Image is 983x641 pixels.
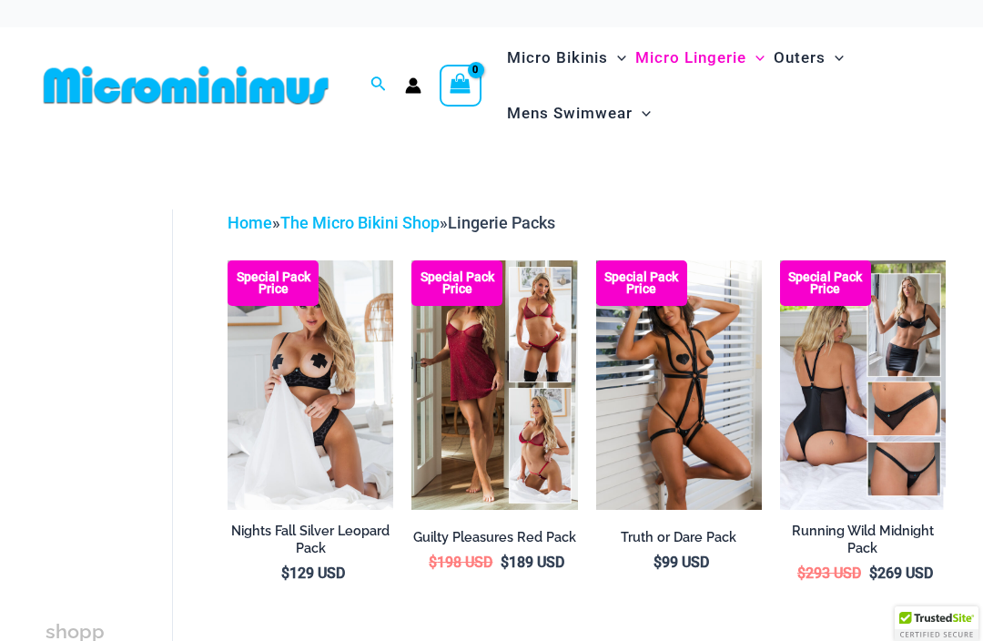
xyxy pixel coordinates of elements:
[281,565,289,582] span: $
[797,565,861,582] bdi: 293 USD
[774,35,826,81] span: Outers
[429,554,437,571] span: $
[411,260,577,509] img: Guilty Pleasures Red Collection Pack F
[228,523,393,556] h2: Nights Fall Silver Leopard Pack
[502,30,631,86] a: Micro BikinisMenu ToggleMenu Toggle
[228,213,555,232] span: » »
[780,271,871,295] b: Special Pack Price
[501,554,564,571] bdi: 189 USD
[869,565,877,582] span: $
[228,523,393,564] a: Nights Fall Silver Leopard Pack
[769,30,848,86] a: OutersMenu ToggleMenu Toggle
[869,565,933,582] bdi: 269 USD
[448,213,555,232] span: Lingerie Packs
[631,30,769,86] a: Micro LingerieMenu ToggleMenu Toggle
[411,271,502,295] b: Special Pack Price
[596,271,687,295] b: Special Pack Price
[507,35,608,81] span: Micro Bikinis
[228,260,393,509] a: Nights Fall Silver Leopard 1036 Bra 6046 Thong 09v2 Nights Fall Silver Leopard 1036 Bra 6046 Thon...
[596,260,762,509] img: Truth or Dare Black 1905 Bodysuit 611 Micro 07
[411,260,577,509] a: Guilty Pleasures Red Collection Pack F Guilty Pleasures Red Collection Pack BGuilty Pleasures Red...
[411,529,577,546] h2: Guilty Pleasures Red Pack
[895,606,978,641] div: TrustedSite Certified
[46,195,209,559] iframe: TrustedSite Certified
[228,271,319,295] b: Special Pack Price
[36,65,336,106] img: MM SHOP LOGO FLAT
[228,260,393,509] img: Nights Fall Silver Leopard 1036 Bra 6046 Thong 09v2
[654,554,709,571] bdi: 99 USD
[797,565,806,582] span: $
[500,27,947,144] nav: Site Navigation
[635,35,746,81] span: Micro Lingerie
[501,554,509,571] span: $
[281,565,345,582] bdi: 129 USD
[405,77,421,94] a: Account icon link
[746,35,765,81] span: Menu Toggle
[280,213,440,232] a: The Micro Bikini Shop
[596,260,762,509] a: Truth or Dare Black 1905 Bodysuit 611 Micro 07 Truth or Dare Black 1905 Bodysuit 611 Micro 06Trut...
[440,65,481,107] a: View Shopping Cart, empty
[608,35,626,81] span: Menu Toggle
[780,260,946,509] img: All Styles (1)
[370,74,387,97] a: Search icon link
[633,90,651,137] span: Menu Toggle
[780,523,946,556] h2: Running Wild Midnight Pack
[502,86,655,141] a: Mens SwimwearMenu ToggleMenu Toggle
[596,529,762,546] h2: Truth or Dare Pack
[780,260,946,509] a: All Styles (1) Running Wild Midnight 1052 Top 6512 Bottom 04Running Wild Midnight 1052 Top 6512 B...
[596,529,762,553] a: Truth or Dare Pack
[228,213,272,232] a: Home
[780,523,946,564] a: Running Wild Midnight Pack
[507,90,633,137] span: Mens Swimwear
[826,35,844,81] span: Menu Toggle
[429,554,492,571] bdi: 198 USD
[411,529,577,553] a: Guilty Pleasures Red Pack
[654,554,662,571] span: $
